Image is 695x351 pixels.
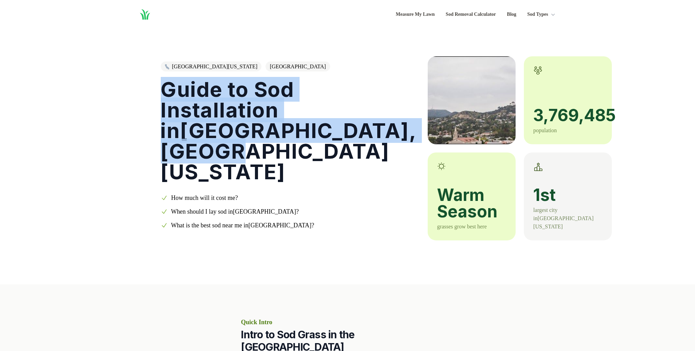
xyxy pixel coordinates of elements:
img: A picture of Los Angeles [428,56,516,144]
a: Measure My Lawn [396,10,435,19]
a: [GEOGRAPHIC_DATA][US_STATE] [161,61,262,71]
a: Blog [507,10,516,19]
span: 3,769,485 [534,107,602,124]
button: Sod Types [527,10,557,19]
span: largest city in [GEOGRAPHIC_DATA][US_STATE] [534,207,594,229]
span: population [534,127,557,133]
a: Sod Removal Calculator [446,10,496,19]
span: warm season [437,187,506,220]
a: How much will it cost me? [171,194,238,201]
span: grasses grow best here [437,224,487,229]
p: Quick Intro [241,317,454,327]
a: What is the best sod near me in[GEOGRAPHIC_DATA]? [171,222,314,229]
span: 1st [534,187,602,203]
span: [GEOGRAPHIC_DATA] [266,61,330,71]
h1: Guide to Sod Installation in [GEOGRAPHIC_DATA] , [GEOGRAPHIC_DATA][US_STATE] [161,79,417,182]
a: When should I lay sod in[GEOGRAPHIC_DATA]? [171,208,299,215]
img: Southern California state outline [165,64,169,69]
